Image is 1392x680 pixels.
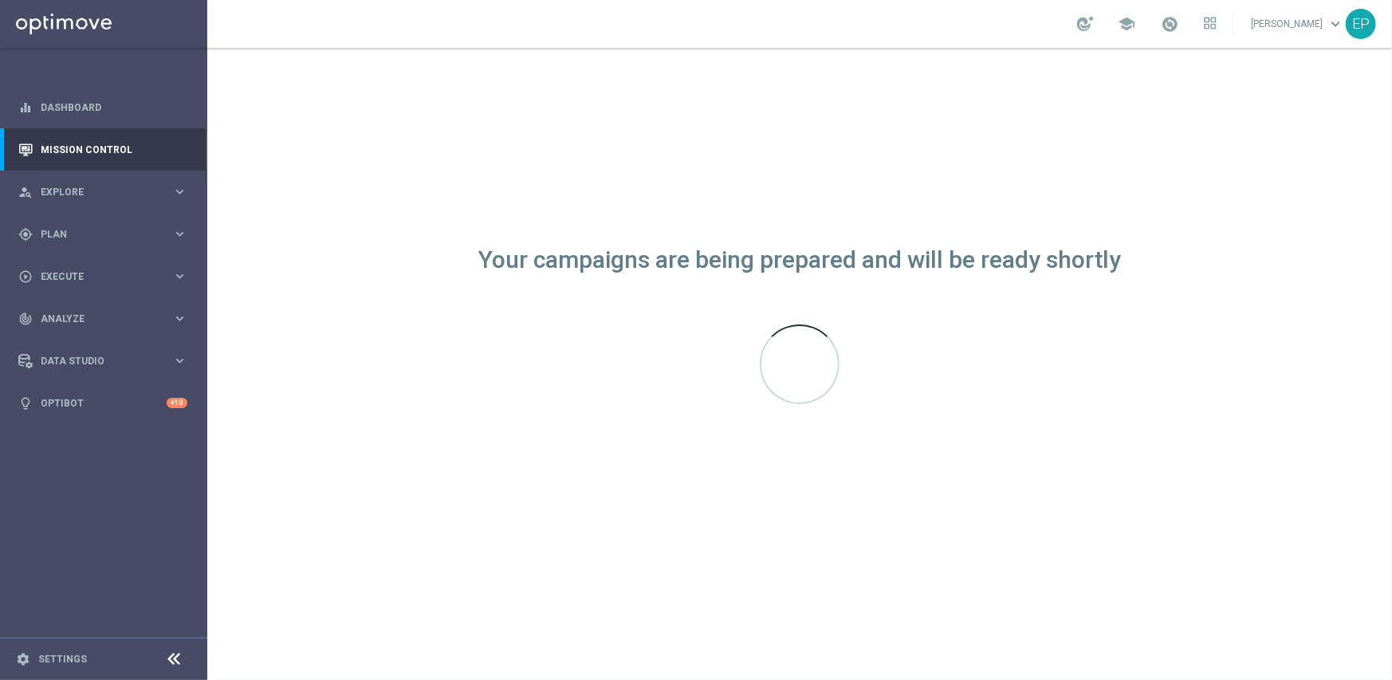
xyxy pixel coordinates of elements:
[41,356,172,366] span: Data Studio
[18,185,172,199] div: Explore
[18,185,33,199] i: person_search
[18,228,188,241] button: gps_fixed Plan keyboard_arrow_right
[172,184,187,199] i: keyboard_arrow_right
[18,101,188,114] button: equalizer Dashboard
[16,652,30,666] i: settings
[18,312,172,326] div: Analyze
[41,86,187,128] a: Dashboard
[18,312,188,325] button: track_changes Analyze keyboard_arrow_right
[18,396,33,411] i: lightbulb
[41,128,187,171] a: Mission Control
[1118,15,1135,33] span: school
[18,397,188,410] button: lightbulb Optibot +10
[18,382,187,424] div: Optibot
[18,269,33,284] i: play_circle_outline
[18,312,33,326] i: track_changes
[172,269,187,284] i: keyboard_arrow_right
[41,314,172,324] span: Analyze
[18,227,172,242] div: Plan
[167,398,187,408] div: +10
[18,100,33,115] i: equalizer
[18,227,33,242] i: gps_fixed
[41,187,172,197] span: Explore
[41,382,167,424] a: Optibot
[172,353,187,368] i: keyboard_arrow_right
[1327,15,1344,33] span: keyboard_arrow_down
[172,226,187,242] i: keyboard_arrow_right
[18,86,187,128] div: Dashboard
[478,254,1121,267] div: Your campaigns are being prepared and will be ready shortly
[18,270,188,283] button: play_circle_outline Execute keyboard_arrow_right
[18,269,172,284] div: Execute
[172,311,187,326] i: keyboard_arrow_right
[18,128,187,171] div: Mission Control
[41,230,172,239] span: Plan
[1346,9,1376,39] div: EP
[18,186,188,198] button: person_search Explore keyboard_arrow_right
[1249,12,1346,36] a: [PERSON_NAME]keyboard_arrow_down
[18,354,172,368] div: Data Studio
[18,143,188,156] button: Mission Control
[41,272,172,281] span: Execute
[18,355,188,368] button: Data Studio keyboard_arrow_right
[38,654,87,664] a: Settings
